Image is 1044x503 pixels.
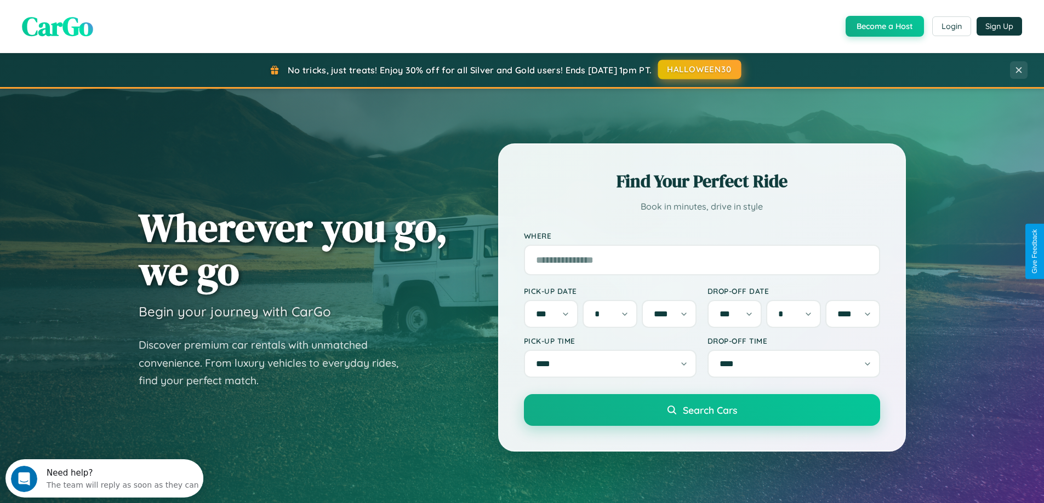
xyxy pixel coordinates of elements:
[932,16,971,36] button: Login
[1031,229,1039,274] div: Give Feedback
[288,65,652,76] span: No tricks, just treats! Enjoy 30% off for all Silver and Gold users! Ends [DATE] 1pm PT.
[977,17,1022,36] button: Sign Up
[683,404,737,416] span: Search Cars
[139,336,413,390] p: Discover premium car rentals with unmatched convenience. From luxury vehicles to everyday rides, ...
[708,336,880,345] label: Drop-off Time
[524,231,880,240] label: Where
[658,60,741,79] button: HALLOWEEN30
[524,336,697,345] label: Pick-up Time
[846,16,924,37] button: Become a Host
[524,169,880,193] h2: Find Your Perfect Ride
[5,459,203,498] iframe: Intercom live chat discovery launcher
[41,9,193,18] div: Need help?
[41,18,193,30] div: The team will reply as soon as they can
[708,286,880,296] label: Drop-off Date
[524,286,697,296] label: Pick-up Date
[524,199,880,215] p: Book in minutes, drive in style
[524,394,880,426] button: Search Cars
[4,4,204,34] div: Open Intercom Messenger
[139,206,448,292] h1: Wherever you go, we go
[22,8,93,44] span: CarGo
[11,466,37,492] iframe: Intercom live chat
[139,303,331,320] h3: Begin your journey with CarGo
